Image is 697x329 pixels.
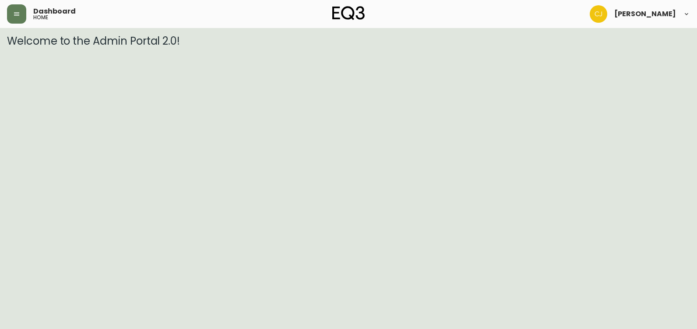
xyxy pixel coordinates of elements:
span: [PERSON_NAME] [614,10,676,17]
span: Dashboard [33,8,76,15]
h3: Welcome to the Admin Portal 2.0! [7,35,690,47]
img: 7836c8950ad67d536e8437018b5c2533 [590,5,607,23]
img: logo [332,6,365,20]
h5: home [33,15,48,20]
